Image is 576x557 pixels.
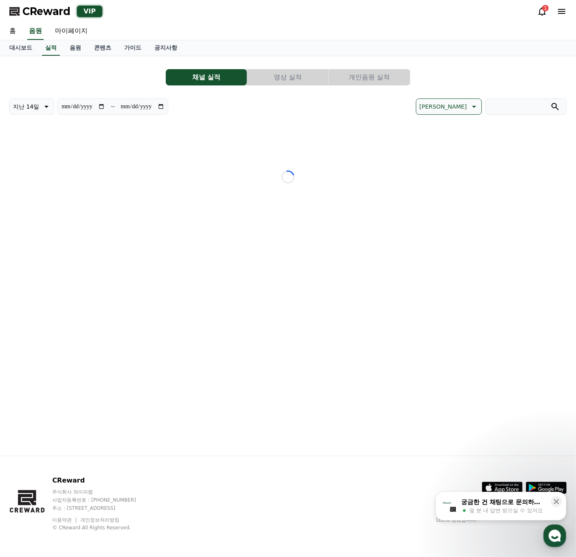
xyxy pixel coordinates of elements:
[420,101,467,112] p: [PERSON_NAME]
[118,40,148,56] a: 가이드
[80,517,119,523] a: 개인정보처리방침
[9,98,54,115] button: 지난 14일
[3,23,22,40] a: 홈
[13,101,39,112] p: 지난 14일
[537,7,547,16] a: 1
[63,40,88,56] a: 음원
[77,6,102,17] div: VIP
[22,5,70,18] span: CReward
[48,23,94,40] a: 마이페이지
[42,40,60,56] a: 실적
[542,5,549,11] div: 1
[52,505,152,511] p: 주소 : [STREET_ADDRESS]
[2,258,54,278] a: 홈
[247,69,328,85] button: 영상 실적
[329,69,410,85] button: 개인음원 실적
[166,69,247,85] button: 채널 실적
[75,271,84,277] span: 대화
[105,258,156,278] a: 설정
[9,5,70,18] a: CReward
[27,23,44,40] a: 음원
[54,258,105,278] a: 대화
[52,489,152,495] p: 주식회사 와이피랩
[126,270,136,277] span: 설정
[3,40,39,56] a: 대시보드
[88,40,118,56] a: 콘텐츠
[329,69,410,85] a: 개인음원 실적
[52,497,152,503] p: 사업자등록번호 : [PHONE_NUMBER]
[52,476,152,485] p: CReward
[148,40,184,56] a: 공지사항
[416,98,482,115] button: [PERSON_NAME]
[110,102,115,111] p: ~
[26,270,31,277] span: 홈
[52,524,152,531] p: © CReward All Rights Reserved.
[52,517,78,523] a: 이용약관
